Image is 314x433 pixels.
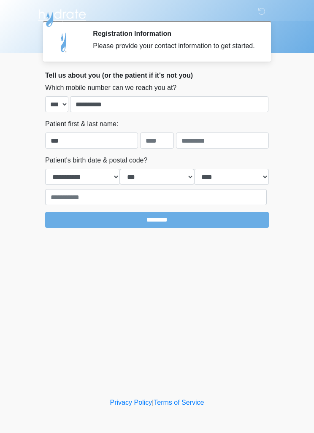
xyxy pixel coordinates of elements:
a: | [152,399,154,406]
h2: Tell us about you (or the patient if it's not you) [45,71,269,79]
a: Terms of Service [154,399,204,406]
label: Which mobile number can we reach you at? [45,83,176,93]
label: Patient's birth date & postal code? [45,155,147,165]
a: Privacy Policy [110,399,152,406]
label: Patient first & last name: [45,119,118,129]
img: Agent Avatar [51,30,77,55]
img: Hydrate IV Bar - Chandler Logo [37,6,87,27]
div: Please provide your contact information to get started. [93,41,256,51]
